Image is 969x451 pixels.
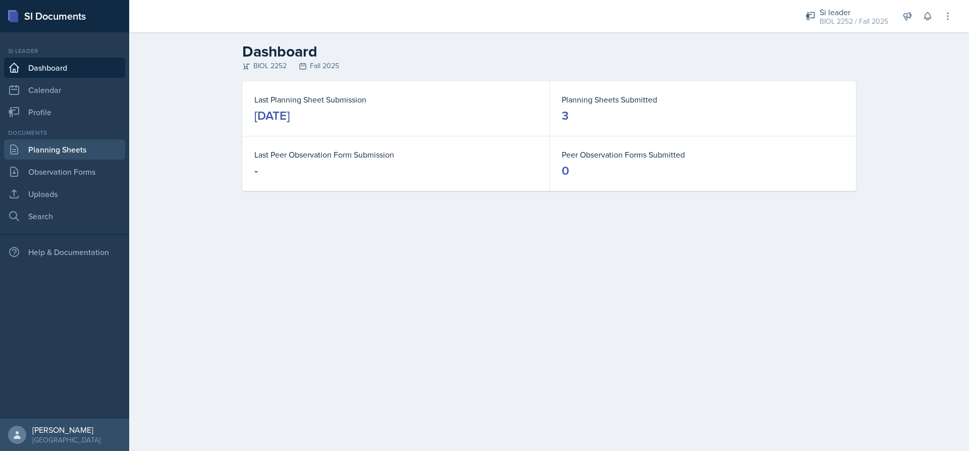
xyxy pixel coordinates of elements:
[562,163,569,179] div: 0
[4,128,125,137] div: Documents
[562,93,844,106] dt: Planning Sheets Submitted
[4,102,125,122] a: Profile
[242,42,856,61] h2: Dashboard
[4,162,125,182] a: Observation Forms
[4,80,125,100] a: Calendar
[4,46,125,56] div: Si leader
[254,108,290,124] div: [DATE]
[820,6,888,18] div: Si leader
[562,148,844,161] dt: Peer Observation Forms Submitted
[254,163,258,179] div: -
[32,425,100,435] div: [PERSON_NAME]
[4,184,125,204] a: Uploads
[562,108,569,124] div: 3
[4,206,125,226] a: Search
[242,61,856,71] div: BIOL 2252 Fall 2025
[254,93,537,106] dt: Last Planning Sheet Submission
[820,16,888,27] div: BIOL 2252 / Fall 2025
[254,148,537,161] dt: Last Peer Observation Form Submission
[4,58,125,78] a: Dashboard
[32,435,100,445] div: [GEOGRAPHIC_DATA]
[4,242,125,262] div: Help & Documentation
[4,139,125,160] a: Planning Sheets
